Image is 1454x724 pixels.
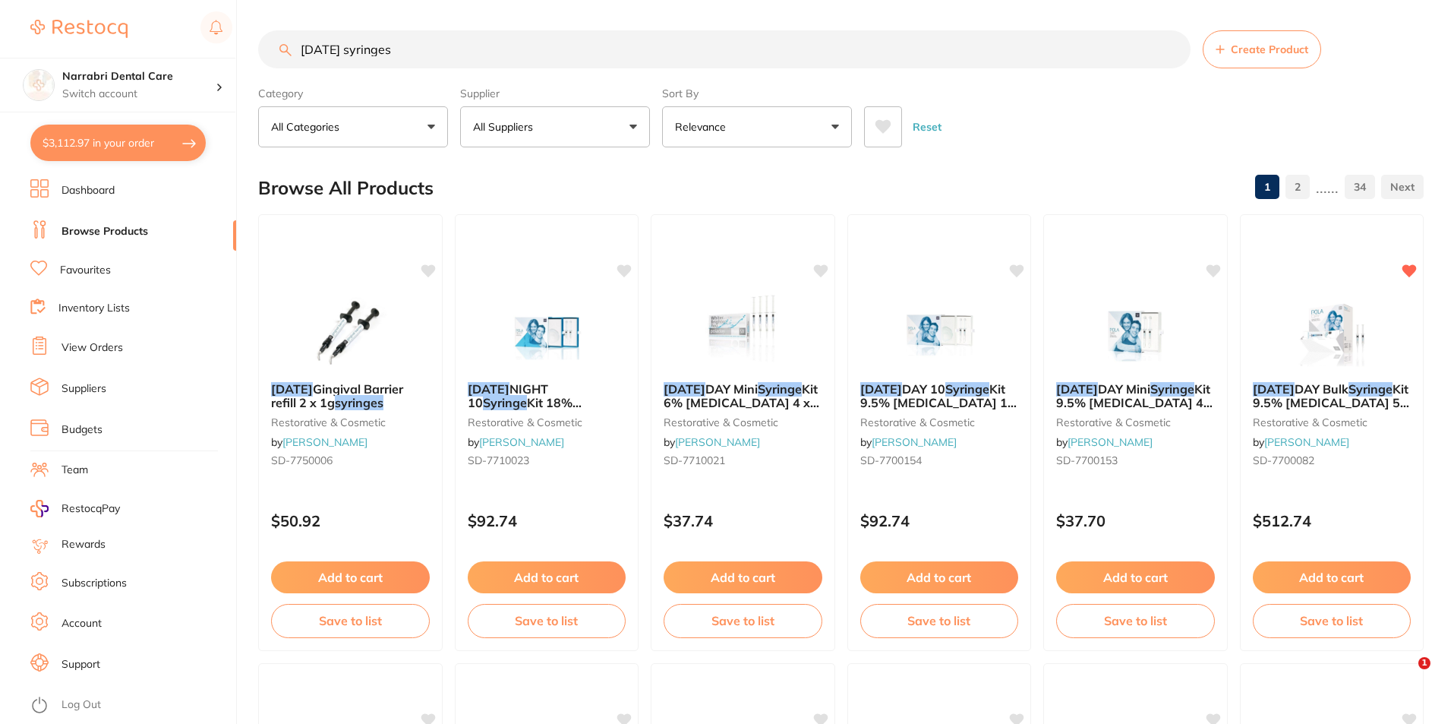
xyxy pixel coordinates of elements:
span: by [1253,435,1349,449]
button: All Suppliers [460,106,650,147]
button: Reset [908,106,946,147]
p: $92.74 [468,512,626,530]
label: Category [258,87,448,100]
p: $37.74 [664,512,822,530]
button: Add to cart [1253,561,1411,593]
span: 1 [1418,657,1430,669]
a: Account [62,616,102,631]
p: Switch account [62,87,216,102]
a: [PERSON_NAME] [479,435,564,449]
em: Syringe [945,381,989,397]
b: POLA Gingival Barrier refill 2 x 1g syringes [271,382,430,410]
button: Add to cart [860,561,1019,593]
a: Budgets [62,422,103,438]
span: RestocqPay [62,501,120,517]
b: POLA DAY Mini Syringe Kit 9.5% Hydrogen Peroxide 4 x 1.3g [1056,382,1215,410]
a: Suppliers [62,381,106,397]
em: [DATE] [1253,381,1295,397]
em: [DATE] [468,381,509,397]
button: Save to list [1056,604,1215,637]
span: Kit 9.5% [MEDICAL_DATA] 50 x 3g [1253,381,1409,425]
a: [PERSON_NAME] [282,435,367,449]
span: SD-7710021 [664,454,725,467]
em: Syringe [483,395,527,410]
img: Restocq Logo [30,20,128,38]
img: Narrabri Dental Care [24,70,54,100]
img: POLA DAY 10 Syringe Kit 9.5% Hydrogen Peroxide 10 x 1.3g [890,294,989,370]
a: 2 [1285,172,1310,202]
span: SD-7700082 [1253,454,1314,467]
a: Log Out [62,697,101,713]
a: Rewards [62,537,106,552]
small: restorative & cosmetic [271,416,430,428]
a: [PERSON_NAME] [1068,435,1153,449]
button: All Categories [258,106,448,147]
p: ...... [1316,179,1339,196]
em: syringes [335,395,383,410]
a: Subscriptions [62,576,127,591]
img: POLA Gingival Barrier refill 2 x 1g syringes [301,294,399,370]
span: SD-7750006 [271,454,333,467]
a: Team [62,463,88,478]
span: Kit 6% [MEDICAL_DATA] 4 x 1.3g [664,381,819,425]
span: by [1056,435,1153,449]
small: restorative & cosmetic [1253,416,1411,428]
span: Kit 18% [MEDICAL_DATA] 10 x 1.3g [468,395,600,438]
span: SD-7710023 [468,454,529,467]
iframe: Intercom live chat [1387,657,1424,694]
span: DAY Bulk [1295,381,1348,397]
a: Dashboard [62,183,115,198]
a: RestocqPay [30,500,120,517]
small: restorative & cosmetic [860,416,1019,428]
em: Syringe [1348,381,1392,397]
button: Save to list [860,604,1019,637]
img: POLA DAY Mini Syringe Kit 9.5% Hydrogen Peroxide 4 x 1.3g [1086,294,1184,370]
a: 34 [1345,172,1375,202]
span: by [468,435,564,449]
span: DAY Mini [1098,381,1150,397]
span: SD-7700154 [860,454,922,467]
em: Syringe [758,381,802,397]
span: Kit 9.5% [MEDICAL_DATA] 10 x 1.3g [860,381,1017,425]
button: Save to list [664,604,822,637]
span: Gingival Barrier refill 2 x 1g [271,381,403,410]
img: POLA DAY Mini Syringe Kit 6% Hydrogen Peroxide 4 x 1.3g [693,294,792,370]
p: $92.74 [860,512,1019,530]
a: Support [62,657,100,672]
a: [PERSON_NAME] [1264,435,1349,449]
button: Save to list [271,604,430,637]
span: DAY 10 [902,381,945,397]
p: Relevance [675,119,732,134]
span: Kit 9.5% [MEDICAL_DATA] 4 x 1.3g [1056,381,1213,425]
button: Save to list [468,604,626,637]
b: POLA NIGHT 10 Syringe Kit 18% Carbamide Peroxide 10 x 1.3g [468,382,626,410]
a: [PERSON_NAME] [675,435,760,449]
span: NIGHT 10 [468,381,548,410]
img: RestocqPay [30,500,49,517]
label: Sort By [662,87,852,100]
p: $512.74 [1253,512,1411,530]
a: Inventory Lists [58,301,130,316]
span: by [860,435,957,449]
button: Save to list [1253,604,1411,637]
h2: Browse All Products [258,178,434,199]
img: POLA NIGHT 10 Syringe Kit 18% Carbamide Peroxide 10 x 1.3g [497,294,596,370]
b: POLA DAY 10 Syringe Kit 9.5% Hydrogen Peroxide 10 x 1.3g [860,382,1019,410]
label: Supplier [460,87,650,100]
a: Browse Products [62,224,148,239]
em: [DATE] [860,381,902,397]
button: Create Product [1203,30,1321,68]
small: restorative & cosmetic [664,416,822,428]
button: Relevance [662,106,852,147]
span: by [664,435,760,449]
button: $3,112.97 in your order [30,125,206,161]
button: Add to cart [271,561,430,593]
a: [PERSON_NAME] [872,435,957,449]
button: Add to cart [1056,561,1215,593]
small: restorative & cosmetic [1056,416,1215,428]
button: Log Out [30,694,232,718]
em: [DATE] [271,381,313,397]
b: POLA DAY Bulk Syringe Kit 9.5% Hydrogen Peroxide 50 x 3g [1253,382,1411,410]
em: [DATE] [1056,381,1098,397]
a: 1 [1255,172,1279,202]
